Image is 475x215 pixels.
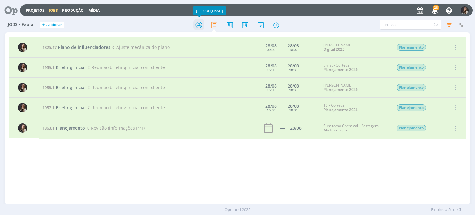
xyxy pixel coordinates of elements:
span: / Pauta [19,22,33,27]
div: 28/08 [265,64,277,68]
span: Reunião briefing inicial com cliente [86,64,165,70]
a: Jobs [49,8,58,13]
span: Plano de influenciadores [58,44,110,50]
img: L [18,83,27,92]
span: de [453,207,458,213]
span: Planejamento [56,125,85,131]
span: Reunião briefing inicial com cliente [86,105,165,110]
a: Mistura tripla [323,127,348,133]
span: Revisão (informações PPT) [85,125,144,131]
img: L [18,63,27,72]
a: Projetos [26,8,45,13]
a: Planejamento 2026 [323,107,358,112]
img: L [461,6,469,14]
div: Enlist - Corteva [323,63,387,72]
div: [PERSON_NAME] [323,83,387,92]
div: 28/08 [288,64,299,68]
img: L [18,103,27,112]
div: 18:30 [289,88,297,92]
div: 09:00 [267,48,275,51]
div: - - - [9,154,465,161]
a: Digital 2025 [323,47,344,52]
span: Planejamento [397,44,426,51]
div: 15:00 [267,88,275,92]
span: Planejamento [397,104,426,111]
span: Planejamento [397,84,426,91]
span: Briefing inicial [56,64,86,70]
a: Planejamento 2026 [323,87,358,92]
div: 15:00 [267,108,275,112]
span: Jobs [8,22,18,27]
span: + [42,22,45,28]
span: 28 [433,5,439,10]
div: 28/08 [290,126,302,130]
img: L [18,123,27,133]
span: Planejamento [397,125,426,131]
span: Adicionar [46,23,62,27]
div: 28/08 [288,104,299,108]
div: 18:00 [289,48,297,51]
span: ----- [280,105,285,110]
div: 28/08 [265,44,277,48]
a: 1957.1Briefing inicial [42,105,86,110]
button: Produção [60,8,86,13]
a: 1863.1Planejamento [42,125,85,131]
div: [PERSON_NAME] [323,43,387,52]
span: ----- [280,84,285,90]
button: 28 [428,5,441,16]
span: Briefing inicial [56,84,86,90]
div: 28/08 [288,84,299,88]
button: Jobs [47,8,60,13]
a: Mídia [88,8,100,13]
div: TS - Corteva [323,103,387,112]
div: 15:00 [267,68,275,71]
div: 18:30 [289,108,297,112]
a: Planejamento 2026 [323,67,358,72]
span: Exibindo [431,207,447,213]
span: 1959.1 [42,65,54,70]
div: [PERSON_NAME] [193,6,226,15]
div: 18:30 [289,68,297,71]
span: Briefing inicial [56,105,86,110]
span: 1863.1 [42,125,54,131]
button: +Adicionar [40,22,64,28]
span: Ajuste mecânica do plano [110,44,169,50]
input: Busca [380,20,441,30]
span: 1958.1 [42,85,54,90]
span: ----- [280,44,285,50]
a: 1825.47Plano de influenciadores [42,44,110,50]
span: 1957.1 [42,105,54,110]
span: Reunião briefing inicial com cliente [86,84,165,90]
span: 5 [448,207,451,213]
span: Planejamento [397,64,426,71]
span: 5 [459,207,461,213]
a: Produção [62,8,84,13]
div: 28/08 [265,104,277,108]
button: Projetos [24,8,46,13]
div: 28/08 [265,84,277,88]
span: 1825.47 [42,45,57,50]
button: Mídia [87,8,101,13]
div: 28/08 [288,44,299,48]
span: ----- [280,64,285,70]
a: 1959.1Briefing inicial [42,64,86,70]
div: ----- [280,126,285,130]
div: Sumitomo Chemical - Pastagem [323,124,387,133]
button: L [460,5,469,16]
a: 1958.1Briefing inicial [42,84,86,90]
img: L [18,43,27,52]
